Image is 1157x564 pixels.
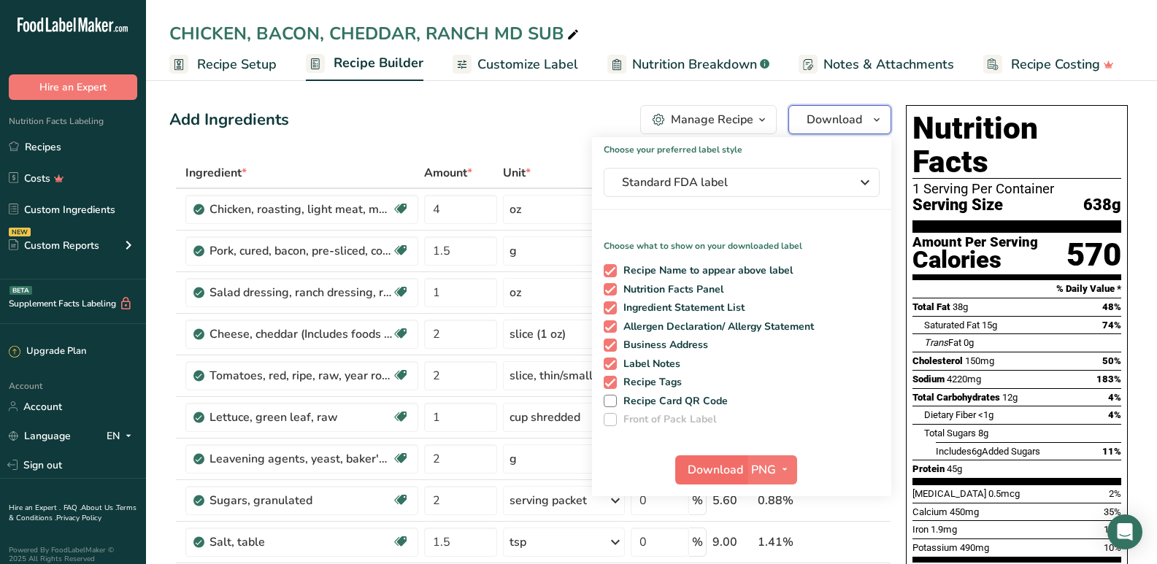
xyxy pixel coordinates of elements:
span: 4% [1108,392,1121,403]
div: Salad dressing, ranch dressing, regular [210,284,392,301]
span: Nutrition Facts Panel [617,283,724,296]
span: 12g [1002,392,1018,403]
span: 48% [1102,301,1121,312]
a: Customize Label [453,48,578,81]
a: About Us . [81,503,116,513]
div: cup shredded [510,409,580,426]
a: Recipe Builder [306,47,423,82]
div: oz [510,284,521,301]
span: 1.9mg [931,524,957,535]
span: 638g [1083,196,1121,215]
a: Terms & Conditions . [9,503,137,523]
span: 4% [1108,409,1121,420]
div: Pork, cured, bacon, pre-sliced, cooked, pan-fried [210,242,392,260]
button: Standard FDA label [604,168,880,197]
span: 11% [1102,446,1121,457]
button: PNG [747,455,797,484]
div: Upgrade Plan [9,344,86,359]
div: Chicken, roasting, light meat, meat only, cooked, roasted [210,201,392,218]
button: Download [788,105,891,134]
span: 15g [982,320,997,331]
button: Hire an Expert [9,74,137,100]
span: 490mg [960,542,989,553]
span: Recipe Costing [1011,55,1100,74]
span: 35% [1104,506,1121,517]
div: g [510,242,517,260]
span: Total Sugars [924,428,976,439]
div: oz [510,201,521,218]
span: 45g [947,463,962,474]
div: Amount Per Serving [912,236,1038,250]
span: 8g [978,428,988,439]
span: Notes & Attachments [823,55,954,74]
div: Calories [912,250,1038,271]
div: slice, thin/small [510,367,593,385]
div: Lettuce, green leaf, raw [210,409,392,426]
section: % Daily Value * [912,280,1121,298]
div: serving packet [510,492,587,509]
span: Serving Size [912,196,1003,215]
span: Calcium [912,506,947,517]
div: 5.60 [712,492,752,509]
span: Business Address [617,339,709,352]
div: g [510,450,517,468]
span: [MEDICAL_DATA] [912,488,986,499]
a: FAQ . [64,503,81,513]
span: 4220mg [947,374,981,385]
span: 183% [1096,374,1121,385]
span: Standard FDA label [622,174,841,191]
span: 10% [1104,524,1121,535]
h1: Choose your preferred label style [592,137,891,156]
span: Ingredient Statement List [617,301,745,314]
span: Download [688,461,743,479]
span: <1g [978,409,993,420]
span: Protein [912,463,945,474]
a: Privacy Policy [56,513,101,523]
div: Salt, table [210,533,392,551]
a: Hire an Expert . [9,503,61,513]
div: 0.88% [758,492,822,509]
p: Choose what to show on your downloaded label [592,228,891,252]
span: Includes Added Sugars [936,446,1040,457]
div: 9.00 [712,533,752,551]
a: Recipe Costing [983,48,1114,81]
span: PNG [751,461,776,479]
span: Allergen Declaration/ Allergy Statement [617,320,815,333]
span: 38g [953,301,968,312]
span: Recipe Name to appear above label [617,264,793,277]
span: Customize Label [477,55,578,74]
button: Download [675,455,747,484]
span: Dietary Fiber [924,409,976,420]
a: Language [9,423,71,449]
span: Recipe Builder [334,53,423,73]
span: 2% [1109,488,1121,499]
span: Recipe Card QR Code [617,395,729,408]
div: 1.41% [758,533,822,551]
span: Amount [424,164,472,182]
span: Cholesterol [912,355,963,366]
span: Sodium [912,374,945,385]
span: Unit [503,164,531,182]
span: 10% [1104,542,1121,553]
div: slice (1 oz) [510,325,566,343]
span: Potassium [912,542,958,553]
span: Recipe Tags [617,376,683,389]
span: 74% [1102,320,1121,331]
div: 570 [1066,236,1121,274]
span: Ingredient [185,164,247,182]
span: Nutrition Breakdown [632,55,757,74]
div: Leavening agents, yeast, baker's, compressed [210,450,392,468]
span: Saturated Fat [924,320,980,331]
h1: Nutrition Facts [912,112,1121,179]
div: Sugars, granulated [210,492,392,509]
span: 150mg [965,355,994,366]
span: 0g [964,337,974,348]
span: Fat [924,337,961,348]
span: Label Notes [617,358,681,371]
div: CHICKEN, BACON, CHEDDAR, RANCH MD SUB [169,20,582,47]
span: Total Fat [912,301,950,312]
a: Nutrition Breakdown [607,48,769,81]
i: Trans [924,337,948,348]
span: Download [807,111,862,128]
button: Manage Recipe [640,105,777,134]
